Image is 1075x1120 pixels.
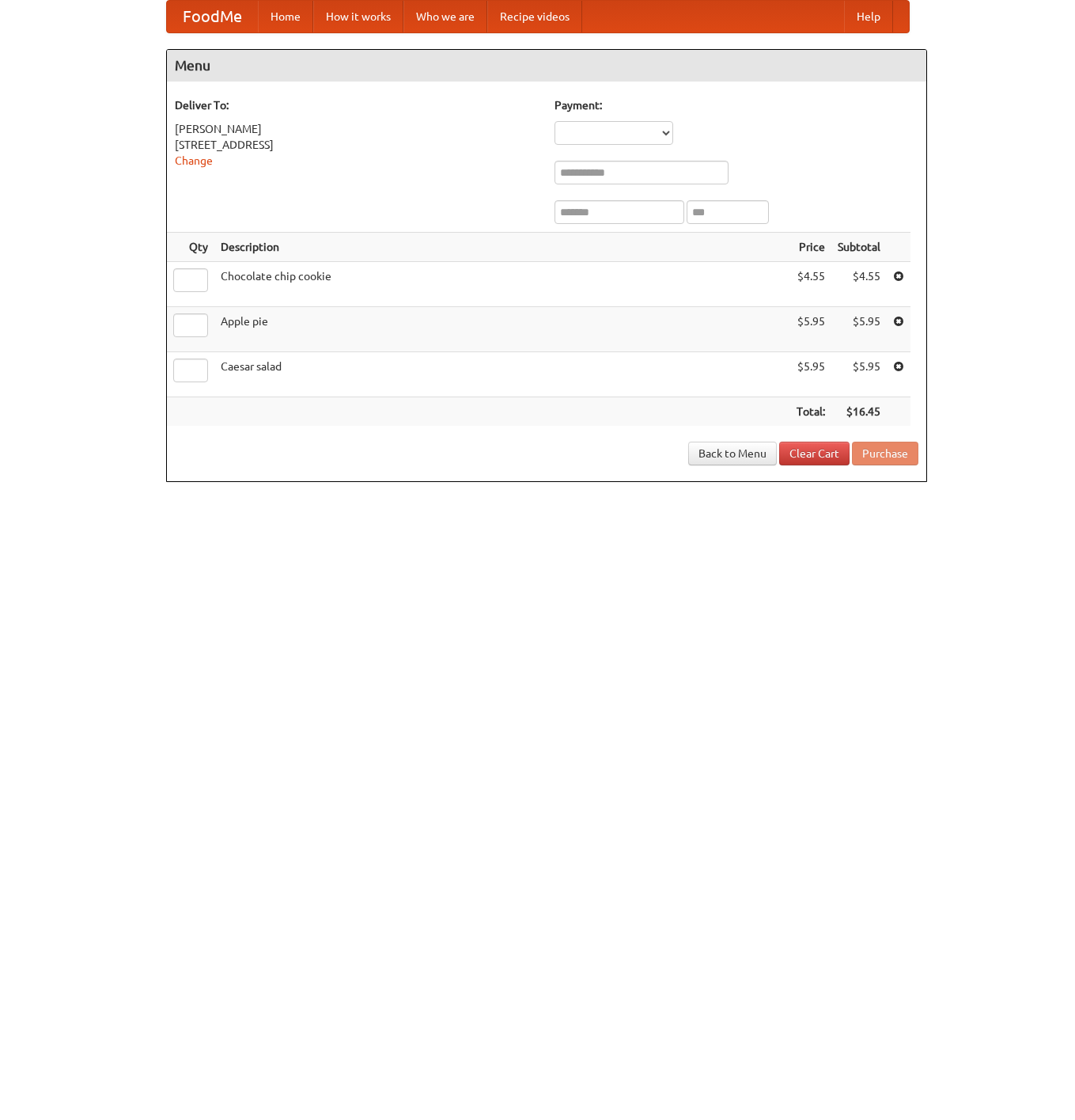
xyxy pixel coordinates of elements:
[167,50,926,82] h4: Menu
[167,233,214,262] th: Qty
[831,397,887,427] th: $16.45
[175,121,539,137] div: [PERSON_NAME]
[214,307,790,352] td: Apple pie
[313,1,403,32] a: How it works
[790,352,831,397] td: $5.95
[487,1,582,32] a: Recipe videos
[175,154,213,167] a: Change
[790,307,831,352] td: $5.95
[831,352,887,397] td: $5.95
[779,442,850,465] a: Clear Cart
[831,262,887,307] td: $4.55
[555,97,918,113] h5: Payment:
[167,1,258,32] a: FoodMe
[258,1,313,32] a: Home
[175,97,539,113] h5: Deliver To:
[790,397,831,427] th: Total:
[790,262,831,307] td: $4.55
[844,1,893,32] a: Help
[214,352,790,397] td: Caesar salad
[831,307,887,352] td: $5.95
[688,442,777,465] a: Back to Menu
[403,1,487,32] a: Who we are
[852,442,918,465] button: Purchase
[214,262,790,307] td: Chocolate chip cookie
[790,233,831,262] th: Price
[831,233,887,262] th: Subtotal
[214,233,790,262] th: Description
[175,137,539,153] div: [STREET_ADDRESS]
